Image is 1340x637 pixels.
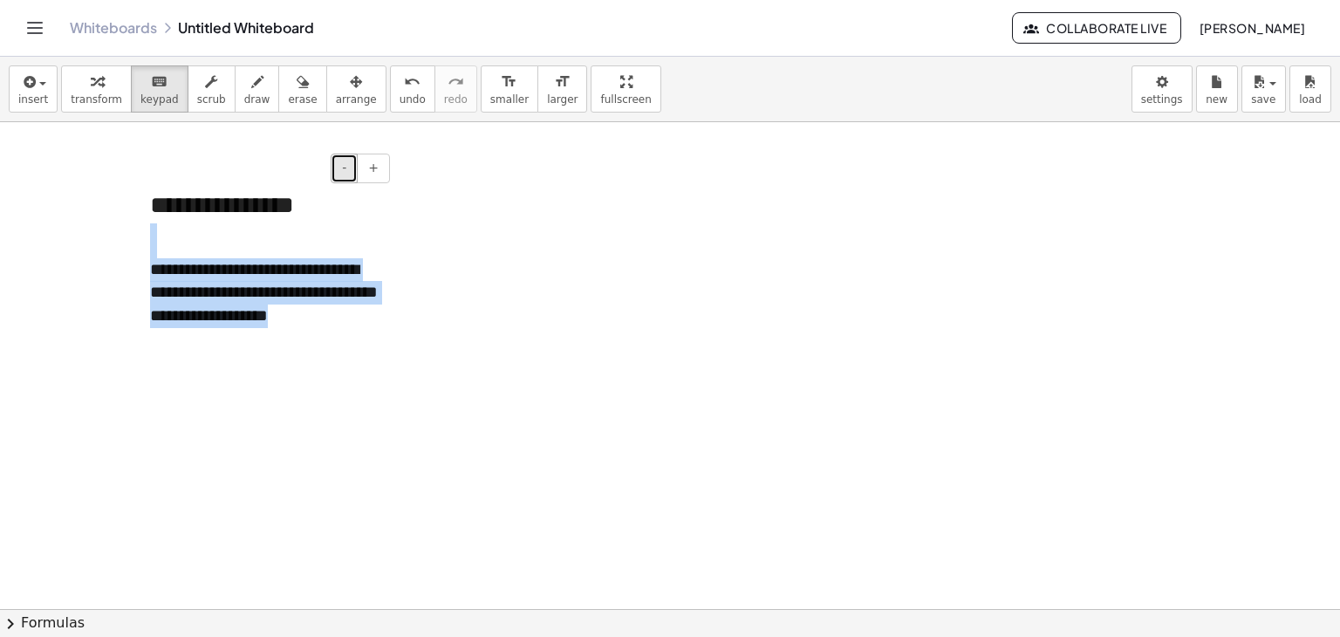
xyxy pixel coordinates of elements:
button: save [1241,65,1286,113]
button: keyboardkeypad [131,65,188,113]
button: transform [61,65,132,113]
span: insert [18,93,48,106]
span: keypad [140,93,179,106]
i: undo [404,72,420,92]
span: arrange [336,93,377,106]
i: redo [448,72,464,92]
span: undo [400,93,426,106]
button: settings [1131,65,1193,113]
span: smaller [490,93,529,106]
button: Collaborate Live [1012,12,1181,44]
button: Toggle navigation [21,14,49,42]
i: format_size [554,72,571,92]
button: undoundo [390,65,435,113]
a: Whiteboards [70,19,157,37]
button: scrub [188,65,236,113]
button: insert [9,65,58,113]
span: load [1299,93,1322,106]
span: save [1251,93,1275,106]
span: [PERSON_NAME] [1199,20,1305,36]
button: format_sizesmaller [481,65,538,113]
button: redoredo [434,65,477,113]
span: redo [444,93,468,106]
span: larger [547,93,578,106]
button: + [357,154,390,183]
span: Collaborate Live [1027,20,1166,36]
button: draw [235,65,280,113]
button: format_sizelarger [537,65,587,113]
i: format_size [501,72,517,92]
span: transform [71,93,122,106]
button: [PERSON_NAME] [1185,12,1319,44]
span: scrub [197,93,226,106]
button: fullscreen [591,65,660,113]
span: erase [288,93,317,106]
span: - [342,161,346,175]
i: keyboard [151,72,167,92]
span: settings [1141,93,1183,106]
button: new [1196,65,1238,113]
span: draw [244,93,270,106]
button: arrange [326,65,386,113]
button: load [1289,65,1331,113]
span: + [368,161,379,175]
button: - [331,154,358,183]
span: fullscreen [600,93,651,106]
span: new [1206,93,1227,106]
button: erase [278,65,326,113]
